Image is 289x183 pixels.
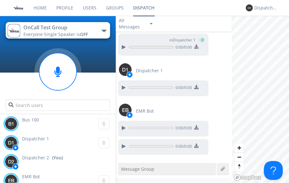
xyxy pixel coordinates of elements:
img: 373638.png [5,136,17,149]
button: Zoom in [235,143,244,152]
img: download media button [194,44,199,49]
button: OnCall Test GroupEveryone·Single Speaker isOFF [6,22,110,38]
span: OFF [80,31,88,37]
img: 373638.png [5,117,17,130]
span: 0:00 / 0:00 [173,144,192,151]
img: 893f618409a44a8ca95fc198ca9e00d1 [8,24,20,38]
span: 0:00 / 0:00 [173,85,192,92]
span: EMR Bot [136,108,154,114]
span: 0:00 / 0:00 [173,125,192,132]
div: Dispatcher 2 [254,5,278,11]
div: OnCall Test Group [23,24,95,31]
img: 373638.png [5,155,17,168]
button: Zoom out [235,152,244,162]
input: Search users [6,99,110,111]
div: Everyone · [23,31,95,38]
a: Mapbox logo [233,174,261,181]
img: download media button [194,125,199,130]
span: 0:00 / 0:00 [173,44,192,51]
div: All Messages [119,17,144,30]
span: EMR Bot [22,174,40,180]
span: Bus 100 [22,117,39,123]
button: Reset bearing to north [235,162,244,171]
img: 373638.png [246,4,253,11]
img: 373638.png [119,104,132,116]
div: (You) [52,155,63,161]
img: caret-down-sm.svg [150,23,152,25]
span: Single Speaker is [44,31,88,37]
iframe: Toggle Customer Support [264,161,283,180]
img: 373638.png [119,63,132,76]
div: [DATE] 10:40 AM [116,162,231,169]
img: download media button [194,144,199,148]
span: Dispatcher 1 [22,136,49,142]
img: download media button [194,85,199,89]
span: Dispatcher 1 [136,68,163,74]
span: Dispatcher 2 [22,155,49,161]
span: to Dispatcher 1 [169,37,195,43]
img: f1aae8ebb7b8478a8eaba14e9f442c81 [13,2,24,14]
